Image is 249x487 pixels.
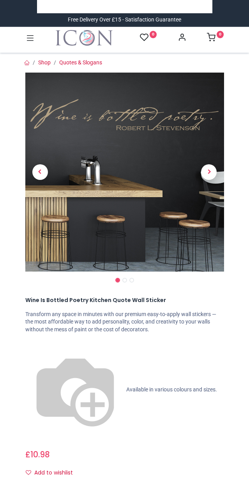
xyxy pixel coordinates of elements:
a: Shop [38,59,51,66]
iframe: Customer reviews powered by Trustpilot [43,3,207,11]
a: 0 [207,35,224,41]
span: £ [25,449,50,460]
img: Wine Is Bottled Poetry Kitchen Quote Wall Sticker [25,73,224,272]
div: Free Delivery Over £15 - Satisfaction Guarantee [68,16,181,24]
a: Previous [25,103,55,242]
a: Next [194,103,224,242]
span: Previous [32,164,48,180]
h1: Wine Is Bottled Poetry Kitchen Quote Wall Sticker [25,297,224,304]
img: color-wheel.png [25,340,125,440]
span: 10.98 [30,449,50,460]
a: Logo of Icon Wall Stickers [56,30,113,46]
a: Quotes & Slogans [59,59,102,66]
a: Account Info [178,35,186,41]
img: Icon Wall Stickers [56,30,113,46]
span: Available in various colours and sizes. [126,386,217,392]
a: 0 [140,33,157,43]
i: Add to wishlist [26,470,31,475]
sup: 0 [217,31,224,38]
button: Add to wishlistAdd to wishlist [25,466,79,480]
span: Next [201,164,217,180]
p: Transform any space in minutes with our premium easy-to-apply wall stickers — the most affordable... [25,311,224,334]
sup: 0 [150,31,157,38]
